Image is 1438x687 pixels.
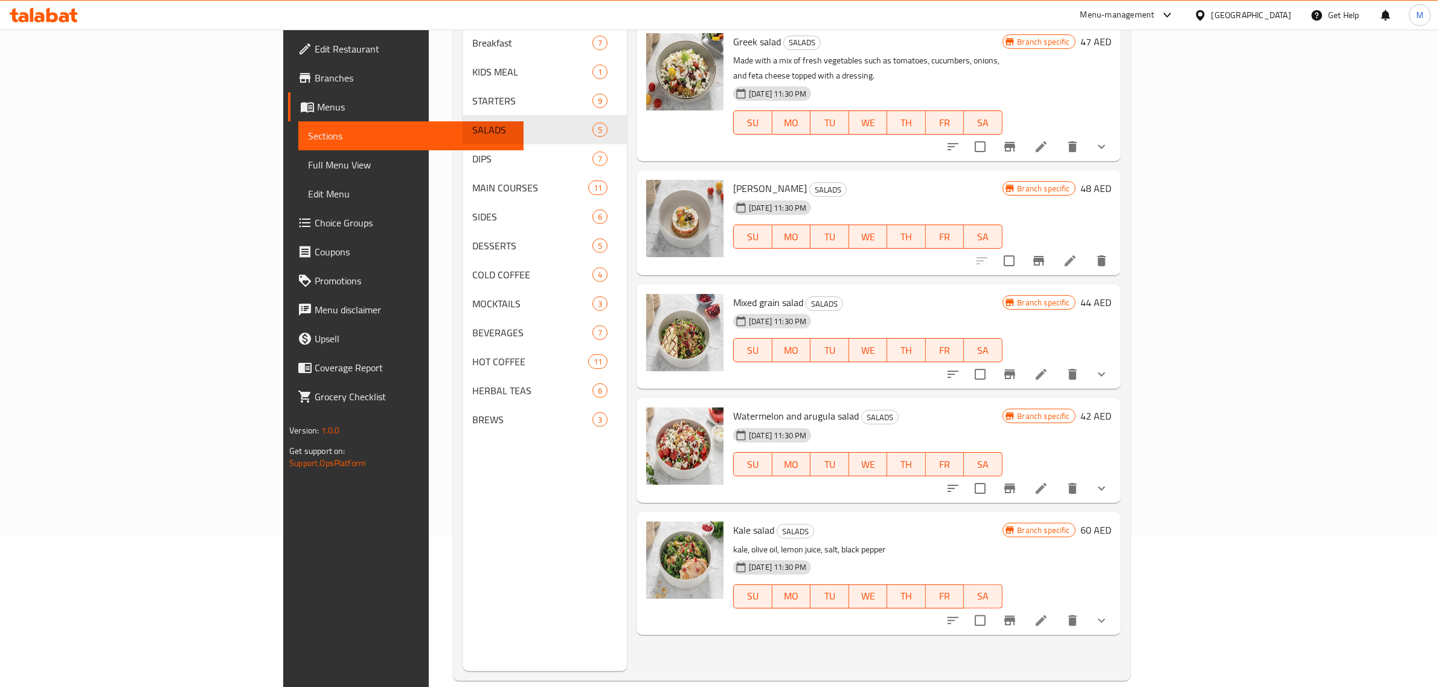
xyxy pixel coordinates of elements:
[288,266,524,295] a: Promotions
[593,95,607,107] span: 9
[931,114,960,132] span: FR
[849,584,888,609] button: WE
[809,182,847,197] div: SALADS
[472,238,592,253] span: DESSERTS
[777,228,806,246] span: MO
[646,407,724,485] img: Watermelon and arugula salad
[810,110,849,135] button: TU
[1080,8,1155,22] div: Menu-management
[1416,8,1424,22] span: M
[592,238,608,253] div: items
[969,228,998,246] span: SA
[1094,139,1109,154] svg: Show Choices
[995,606,1024,635] button: Branch-specific-item
[854,456,883,473] span: WE
[1034,481,1048,496] a: Edit menu item
[588,354,608,369] div: items
[926,225,965,249] button: FR
[315,42,514,56] span: Edit Restaurant
[772,584,811,609] button: MO
[733,53,1002,83] p: Made with a mix of fresh vegetables such as tomatoes, cucumbers, onions, and feta cheese topped w...
[772,452,811,476] button: MO
[964,338,1003,362] button: SA
[472,383,592,398] span: HERBAL TEAS
[861,410,899,424] div: SALADS
[463,202,628,231] div: SIDES6
[289,455,366,471] a: Support.OpsPlatform
[1013,411,1075,422] span: Branch specific
[592,267,608,282] div: items
[592,209,608,224] div: items
[1087,606,1116,635] button: show more
[739,456,767,473] span: SU
[772,110,811,135] button: MO
[308,187,514,201] span: Edit Menu
[939,360,968,389] button: sort-choices
[315,360,514,375] span: Coverage Report
[592,123,608,137] div: items
[964,110,1003,135] button: SA
[472,325,592,340] div: BEVERAGES
[964,452,1003,476] button: SA
[463,28,628,57] div: Breakfast7
[854,228,883,246] span: WE
[321,423,340,438] span: 1.0.0
[784,36,820,50] span: SALADS
[887,452,926,476] button: TH
[777,456,806,473] span: MO
[849,110,888,135] button: WE
[472,354,588,369] span: HOT COFFEE
[995,474,1024,503] button: Branch-specific-item
[772,225,811,249] button: MO
[1058,360,1087,389] button: delete
[593,327,607,339] span: 7
[593,385,607,397] span: 6
[592,296,608,311] div: items
[777,587,806,605] span: MO
[472,181,588,195] span: MAIN COURSES
[892,456,921,473] span: TH
[810,183,846,197] span: SALADS
[1034,613,1048,628] a: Edit menu item
[744,88,811,100] span: [DATE] 11:30 PM
[939,474,968,503] button: sort-choices
[288,63,524,92] a: Branches
[926,110,965,135] button: FR
[463,289,628,318] div: MOCKTAILS3
[308,158,514,172] span: Full Menu View
[646,294,724,371] img: Mixed grain salad
[969,587,998,605] span: SA
[739,342,767,359] span: SU
[472,94,592,108] span: STARTERS
[592,325,608,340] div: items
[849,452,888,476] button: WE
[887,110,926,135] button: TH
[463,86,628,115] div: STARTERS9
[315,71,514,85] span: Branches
[995,360,1024,389] button: Branch-specific-item
[317,100,514,114] span: Menus
[810,338,849,362] button: TU
[472,65,592,79] span: KIDS MEAL
[472,267,592,282] span: COLD COFFEE
[744,202,811,214] span: [DATE] 11:30 PM
[298,179,524,208] a: Edit Menu
[1212,8,1291,22] div: [GEOGRAPHIC_DATA]
[472,296,592,311] span: MOCKTAILS
[592,65,608,79] div: items
[592,383,608,398] div: items
[931,228,960,246] span: FR
[463,57,628,86] div: KIDS MEAL1
[1013,297,1075,308] span: Branch specific
[288,382,524,411] a: Grocery Checklist
[733,521,774,539] span: Kale salad
[733,542,1002,557] p: kale, olive oil, lemon juice, salt, black pepper
[463,347,628,376] div: HOT COFFEE11
[887,338,926,362] button: TH
[472,412,592,427] span: BREWS
[472,36,592,50] span: Breakfast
